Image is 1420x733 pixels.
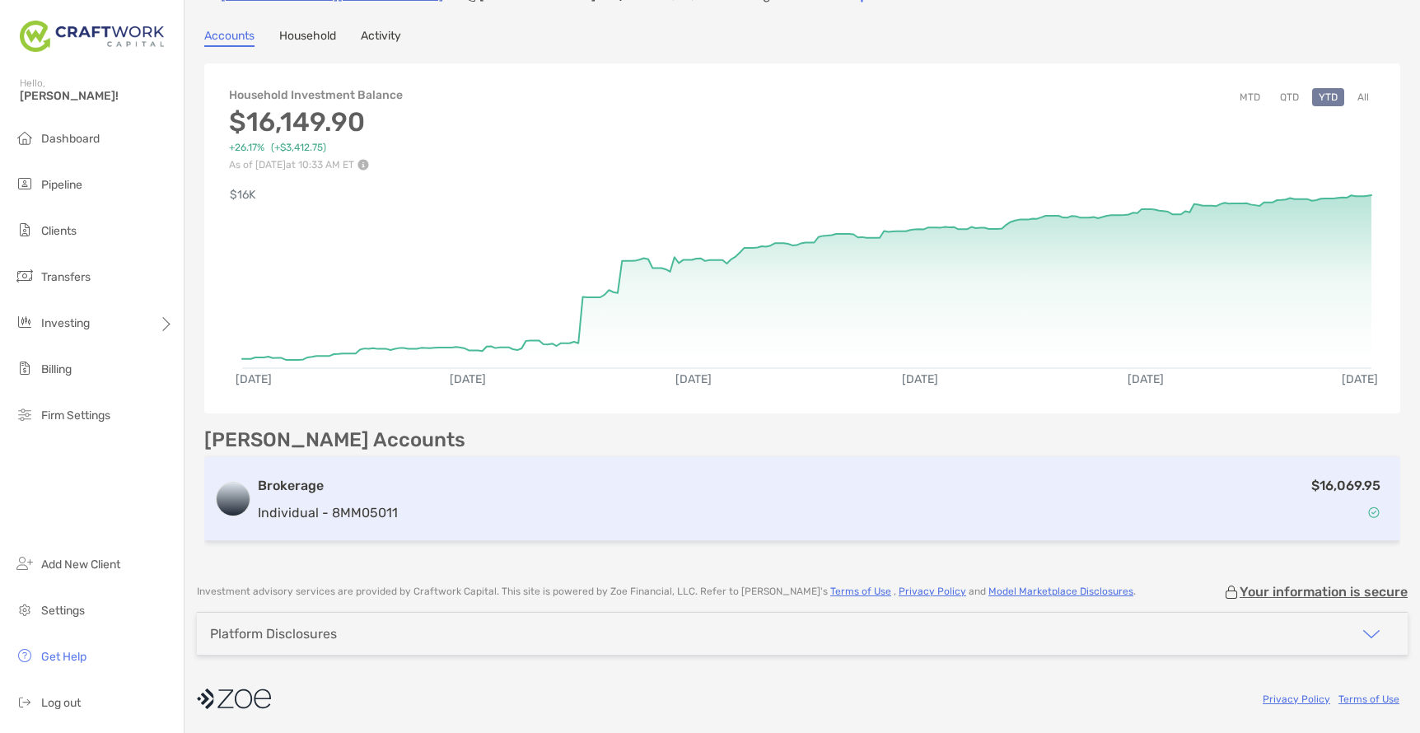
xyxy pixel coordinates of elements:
img: settings icon [15,600,35,619]
h3: $16,149.90 [229,106,403,138]
text: [DATE] [902,372,938,386]
span: Dashboard [41,132,100,146]
button: All [1351,88,1376,106]
a: Terms of Use [1338,693,1399,705]
img: billing icon [15,358,35,378]
img: Account Status icon [1368,507,1380,518]
p: [PERSON_NAME] Accounts [204,430,465,451]
text: [DATE] [675,372,712,386]
a: Terms of Use [830,586,891,597]
img: add_new_client icon [15,553,35,573]
img: Performance Info [357,159,369,170]
p: Individual - 8MM05011 [258,502,398,523]
img: transfers icon [15,266,35,286]
button: QTD [1273,88,1306,106]
text: [DATE] [1128,372,1164,386]
a: Accounts [204,29,255,47]
text: [DATE] [236,372,272,386]
span: Settings [41,604,85,618]
span: Get Help [41,650,86,664]
img: icon arrow [1362,624,1381,644]
a: Model Marketplace Disclosures [988,586,1133,597]
span: Log out [41,696,81,710]
img: pipeline icon [15,174,35,194]
h4: Household Investment Balance [229,88,403,102]
span: [PERSON_NAME]! [20,89,174,103]
div: Platform Disclosures [210,626,337,642]
span: Pipeline [41,178,82,192]
span: ( +$3,412.75 ) [271,142,326,154]
p: $16,069.95 [1311,475,1380,496]
p: Investment advisory services are provided by Craftwork Capital . This site is powered by Zoe Fina... [197,586,1136,598]
text: [DATE] [450,372,486,386]
a: Household [279,29,336,47]
text: [DATE] [1342,372,1378,386]
button: YTD [1312,88,1344,106]
a: Privacy Policy [1263,693,1330,705]
span: Transfers [41,270,91,284]
img: dashboard icon [15,128,35,147]
p: As of [DATE] at 10:33 AM ET [229,159,403,170]
img: firm-settings icon [15,404,35,424]
img: clients icon [15,220,35,240]
span: Investing [41,316,90,330]
img: Zoe Logo [20,7,164,66]
span: Clients [41,224,77,238]
img: logout icon [15,692,35,712]
span: Firm Settings [41,409,110,423]
text: $16K [230,188,256,202]
span: Billing [41,362,72,376]
a: Privacy Policy [899,586,966,597]
p: Your information is secure [1240,584,1408,600]
button: MTD [1233,88,1267,106]
a: Activity [361,29,401,47]
img: get-help icon [15,646,35,665]
span: Add New Client [41,558,120,572]
img: investing icon [15,312,35,332]
img: company logo [197,680,271,717]
h3: Brokerage [258,476,398,496]
span: +26.17% [229,142,264,154]
img: logo account [217,483,250,516]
